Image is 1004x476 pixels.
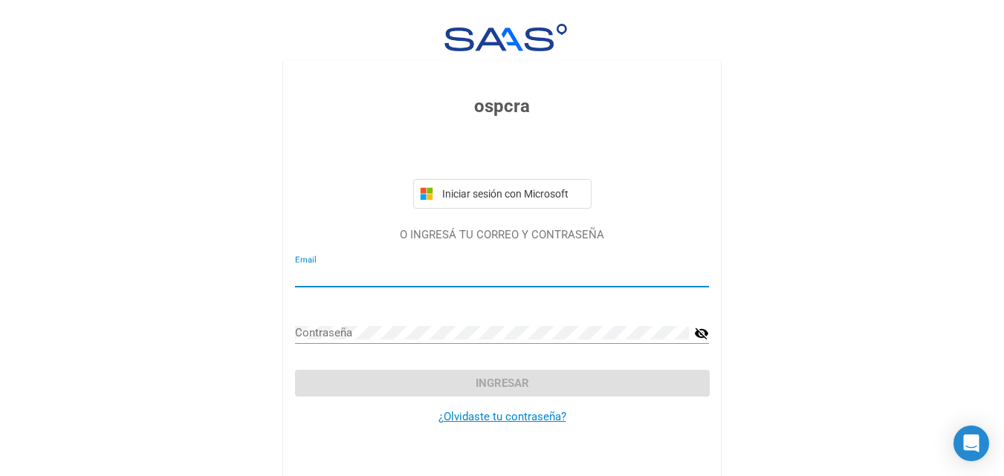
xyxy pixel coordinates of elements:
div: Open Intercom Messenger [953,426,989,461]
a: ¿Olvidaste tu contraseña? [438,410,566,423]
button: Ingresar [295,370,709,397]
p: O INGRESÁ TU CORREO Y CONTRASEÑA [295,226,709,244]
button: Iniciar sesión con Microsoft [413,179,592,209]
mat-icon: visibility_off [694,325,709,342]
h3: ospcra [295,93,709,120]
span: Iniciar sesión con Microsoft [439,188,585,200]
span: Ingresar [476,376,529,390]
iframe: Botón de Acceder con Google [406,136,599,169]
